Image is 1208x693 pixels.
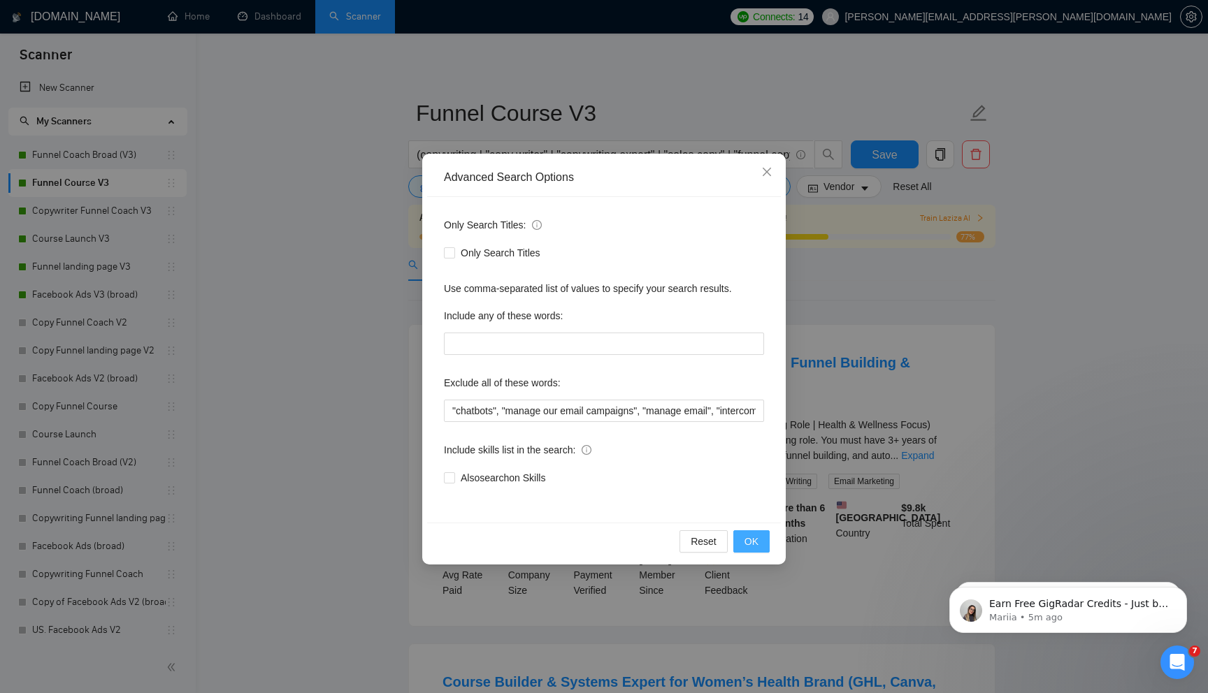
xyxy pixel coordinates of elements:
iframe: Intercom live chat [1160,645,1194,679]
button: Reset [679,530,728,553]
div: Use comma-separated list of values to specify your search results. [444,281,764,296]
span: info-circle [582,445,591,455]
span: Reset [691,534,717,549]
iframe: Intercom notifications message [928,557,1208,655]
span: close [761,166,772,177]
button: OK [733,530,770,553]
label: Include any of these words: [444,305,563,327]
span: Include skills list in the search: [444,442,591,458]
div: Advanced Search Options [444,170,764,185]
span: Only Search Titles [455,245,546,261]
button: Close [748,154,786,191]
span: Only Search Titles: [444,217,542,233]
span: info-circle [532,220,542,230]
label: Exclude all of these words: [444,372,561,394]
span: Also search on Skills [455,470,551,486]
span: OK [745,534,758,549]
span: 7 [1189,645,1200,657]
